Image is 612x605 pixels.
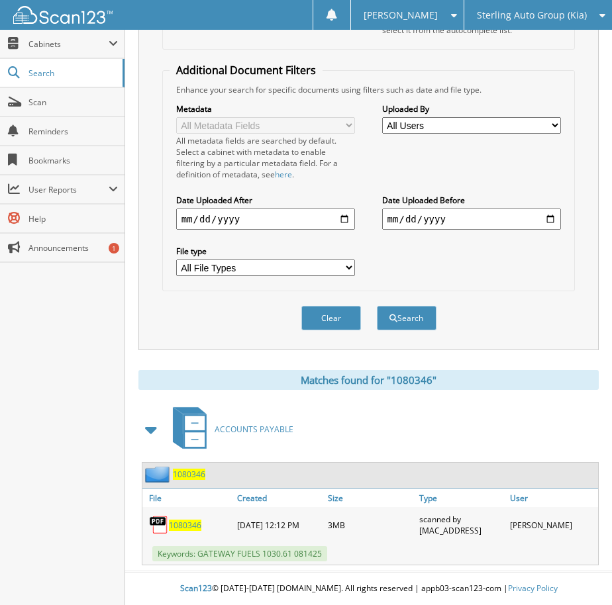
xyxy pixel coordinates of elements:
div: Enhance your search for specific documents using filters such as date and file type. [170,84,568,95]
span: User Reports [28,184,109,195]
span: ACCOUNTS PAYABLE [215,424,293,435]
span: Announcements [28,242,118,254]
a: 1080346 [173,469,205,480]
a: Type [416,489,507,507]
div: © [DATE]-[DATE] [DOMAIN_NAME]. All rights reserved | appb03-scan123-com | [125,573,612,605]
input: end [382,209,562,230]
a: File [142,489,234,507]
span: Bookmarks [28,155,118,166]
img: PDF.png [149,515,169,535]
div: [PERSON_NAME] [507,510,598,539]
label: File type [176,246,356,257]
span: Search [28,68,116,79]
div: 3MB [325,510,416,539]
img: scan123-logo-white.svg [13,6,113,24]
span: Cabinets [28,38,109,50]
label: Metadata [176,103,356,115]
span: Help [28,213,118,224]
a: ACCOUNTS PAYABLE [165,403,293,455]
button: Clear [301,306,361,330]
span: Sterling Auto Group (Kia) [477,11,587,19]
a: Privacy Policy [508,582,558,594]
input: start [176,209,356,230]
label: Date Uploaded Before [382,195,562,206]
img: folder2.png [145,466,173,483]
a: here [275,169,292,180]
span: Keywords: GATEWAY FUELS 1030.61 081425 [152,546,327,561]
div: [DATE] 12:12 PM [234,510,325,539]
a: Created [234,489,325,507]
label: Uploaded By [382,103,562,115]
div: scanned by [MAC_ADDRESS] [416,510,507,539]
a: Size [325,489,416,507]
a: User [507,489,598,507]
div: Matches found for "1080346" [138,370,599,390]
a: 1080346 [169,520,201,531]
div: All metadata fields are searched by default. Select a cabinet with metadata to enable filtering b... [176,135,356,180]
label: Date Uploaded After [176,195,356,206]
button: Search [377,306,436,330]
span: [PERSON_NAME] [364,11,438,19]
span: Reminders [28,126,118,137]
span: Scan [28,97,118,108]
span: Scan123 [180,582,212,594]
div: 1 [109,243,119,254]
legend: Additional Document Filters [170,63,323,77]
